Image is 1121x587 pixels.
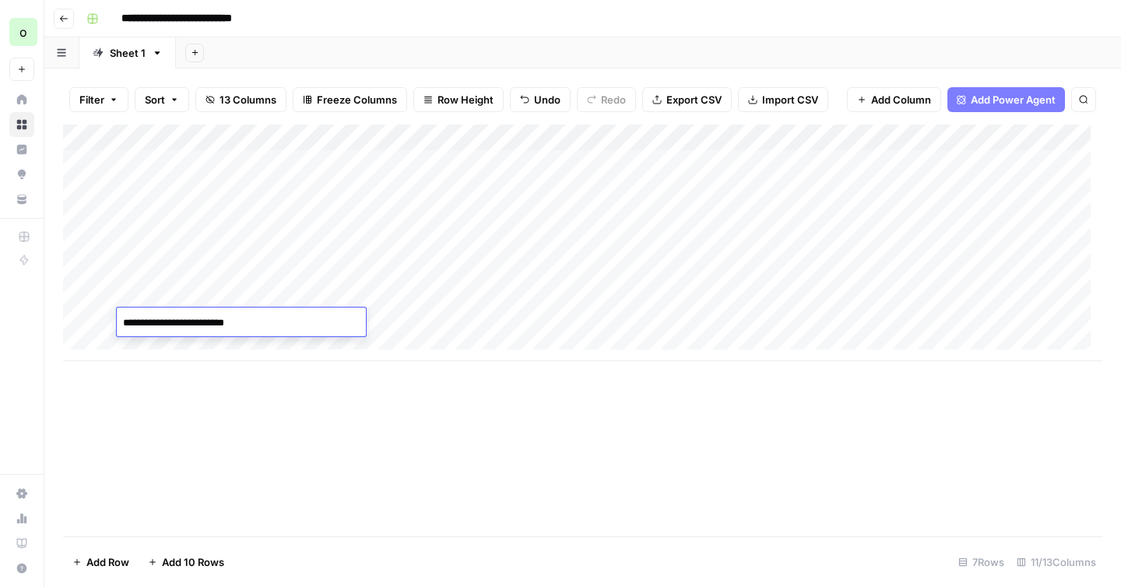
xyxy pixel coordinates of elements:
button: Redo [577,87,636,112]
button: Filter [69,87,128,112]
button: Export CSV [642,87,732,112]
a: Insights [9,137,34,162]
div: 11/13 Columns [1010,550,1102,575]
span: Sort [145,92,165,107]
a: Settings [9,481,34,506]
span: Freeze Columns [317,92,397,107]
button: Freeze Columns [293,87,407,112]
button: Row Height [413,87,504,112]
button: Add Column [847,87,941,112]
a: Sheet 1 [79,37,176,69]
span: Export CSV [666,92,722,107]
a: Home [9,87,34,112]
span: 13 Columns [220,92,276,107]
span: Add Power Agent [971,92,1056,107]
a: Your Data [9,187,34,212]
div: 7 Rows [952,550,1010,575]
button: Sort [135,87,189,112]
button: Add 10 Rows [139,550,234,575]
a: Browse [9,112,34,137]
button: Add Row [63,550,139,575]
span: o [19,23,27,41]
span: Import CSV [762,92,818,107]
span: Redo [601,92,626,107]
a: Learning Hub [9,531,34,556]
span: Add Column [871,92,931,107]
button: Help + Support [9,556,34,581]
span: Add Row [86,554,129,570]
span: Row Height [438,92,494,107]
button: Undo [510,87,571,112]
span: Filter [79,92,104,107]
a: Opportunities [9,162,34,187]
button: Add Power Agent [947,87,1065,112]
span: Undo [534,92,560,107]
button: Import CSV [738,87,828,112]
a: Usage [9,506,34,531]
span: Add 10 Rows [162,554,224,570]
button: 13 Columns [195,87,286,112]
div: Sheet 1 [110,45,146,61]
button: Workspace: opascope [9,12,34,51]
